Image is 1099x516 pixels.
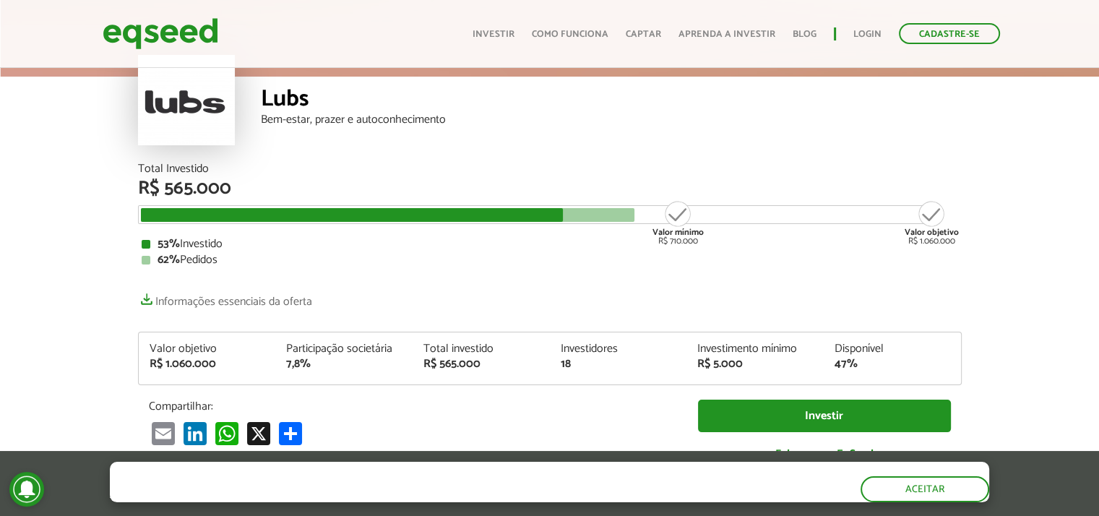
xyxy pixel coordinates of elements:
[150,343,265,355] div: Valor objetivo
[698,439,951,469] a: Falar com a EqSeed
[150,358,265,370] div: R$ 1.060.000
[423,343,539,355] div: Total investido
[905,199,959,246] div: R$ 1.060.000
[861,476,989,502] button: Aceitar
[697,358,813,370] div: R$ 5.000
[158,234,180,254] strong: 53%
[212,421,241,444] a: WhatsApp
[698,400,951,432] a: Investir
[651,199,705,246] div: R$ 710.000
[261,114,962,126] div: Bem-estar, prazer e autoconhecimento
[138,163,962,175] div: Total Investido
[532,30,608,39] a: Como funciona
[473,30,514,39] a: Investir
[276,421,305,444] a: Compartilhar
[142,238,958,250] div: Investido
[853,30,882,39] a: Login
[138,179,962,198] div: R$ 565.000
[261,87,962,114] div: Lubs
[560,358,676,370] div: 18
[835,343,950,355] div: Disponível
[138,288,312,308] a: Informações essenciais da oferta
[110,462,633,484] h5: O site da EqSeed utiliza cookies para melhorar sua navegação.
[560,343,676,355] div: Investidores
[835,358,950,370] div: 47%
[149,400,676,413] p: Compartilhar:
[793,30,816,39] a: Blog
[286,358,402,370] div: 7,8%
[301,489,467,502] a: política de privacidade e de cookies
[158,250,180,270] strong: 62%
[286,343,402,355] div: Participação societária
[678,30,775,39] a: Aprenda a investir
[652,225,704,239] strong: Valor mínimo
[149,421,178,444] a: Email
[697,343,813,355] div: Investimento mínimo
[244,421,273,444] a: X
[110,488,633,502] p: Ao clicar em "aceitar", você aceita nossa .
[181,421,210,444] a: LinkedIn
[103,14,218,53] img: EqSeed
[142,254,958,266] div: Pedidos
[626,30,661,39] a: Captar
[423,358,539,370] div: R$ 565.000
[905,225,959,239] strong: Valor objetivo
[899,23,1000,44] a: Cadastre-se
